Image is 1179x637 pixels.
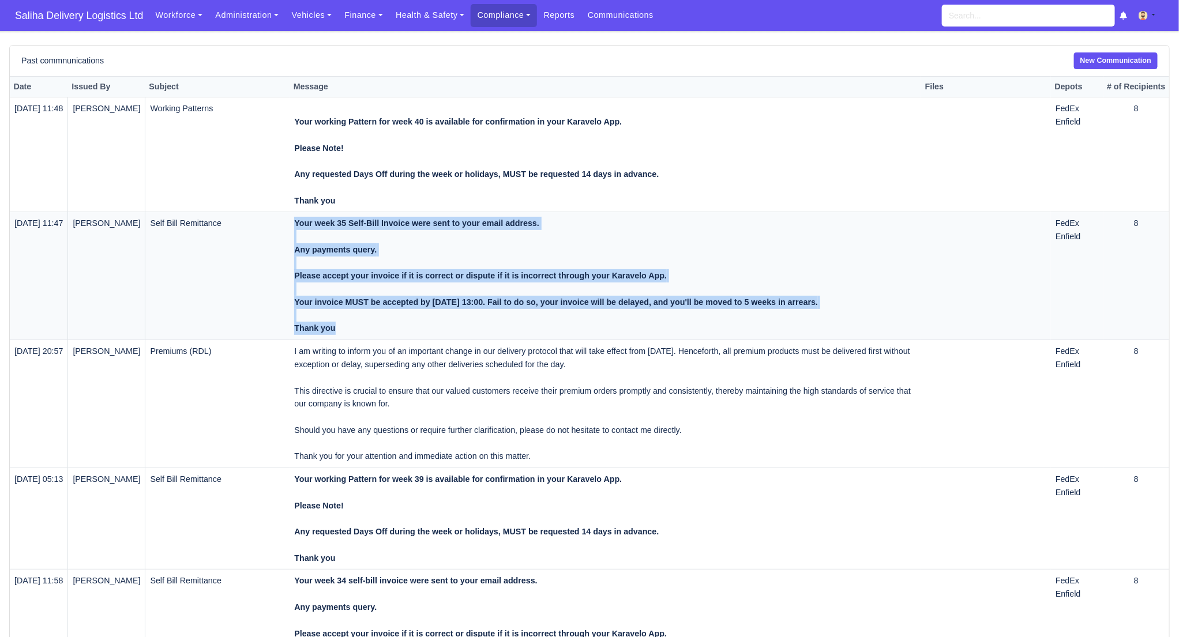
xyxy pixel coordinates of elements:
td: [DATE] 20:57 [10,340,68,468]
strong: Your working Pattern for week 40 is available for confirmation in your Karavelo App. Please Note!... [294,117,659,179]
td: [PERSON_NAME] [68,340,145,468]
a: New Communication [1074,52,1158,69]
td: [PERSON_NAME] [68,468,145,570]
td: Self Bill Remittance [145,468,290,570]
td: 8 [1103,97,1169,212]
th: Issued By [68,76,145,97]
a: Finance [338,4,389,27]
iframe: Chat Widget [1121,582,1179,637]
td: 8 [1103,468,1169,570]
td: FedEx Enfield [1051,340,1103,468]
h6: Past commnunications [21,56,104,66]
a: Vehicles [285,4,338,27]
div: I am writing to inform you of an important change in our delivery protocol that will take effect ... [294,345,917,384]
strong: Thank you [294,196,335,205]
td: [DATE] 05:13 [10,468,68,570]
div: This directive is crucial to ensure that our valued customers receive their premium orders prompt... [294,385,917,424]
th: # of Recipients [1103,76,1169,97]
td: [PERSON_NAME] [68,212,145,340]
td: FedEx Enfield [1051,212,1103,340]
td: 8 [1103,340,1169,468]
a: Communications [581,4,660,27]
strong: Your working Pattern for week 39 is available for confirmation in your Karavelo App. Please Note!... [294,474,659,536]
td: [DATE] 11:48 [10,97,68,212]
th: Files [921,76,1051,97]
th: Date [10,76,68,97]
div: Thank you for your attention and immediate action on this matter. [294,450,917,463]
strong: Thank you [294,553,335,563]
a: Workforce [149,4,209,27]
td: [DATE] 11:47 [10,212,68,340]
a: Saliha Delivery Logistics Ltd [9,5,149,27]
span: Saliha Delivery Logistics Ltd [9,4,149,27]
td: Working Patterns [145,97,290,212]
td: FedEx Enfield [1051,468,1103,570]
th: Subject [145,76,290,97]
td: Self Bill Remittance [145,212,290,340]
td: 8 [1103,212,1169,340]
a: Health & Safety [389,4,471,27]
input: Search... [942,5,1115,27]
a: Compliance [471,4,537,27]
td: [PERSON_NAME] [68,97,145,212]
td: FedEx Enfield [1051,97,1103,212]
div: Should you have any questions or require further clarification, please do not hesitate to contact... [294,424,917,450]
th: Message [290,76,921,97]
th: Depots [1051,76,1103,97]
td: Premiums (RDL) [145,340,290,468]
strong: Your week 35 Self-Bill Invoice were sent to your email address. Any payments query. Please accept... [294,218,818,333]
a: Reports [537,4,581,27]
a: Administration [209,4,285,27]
